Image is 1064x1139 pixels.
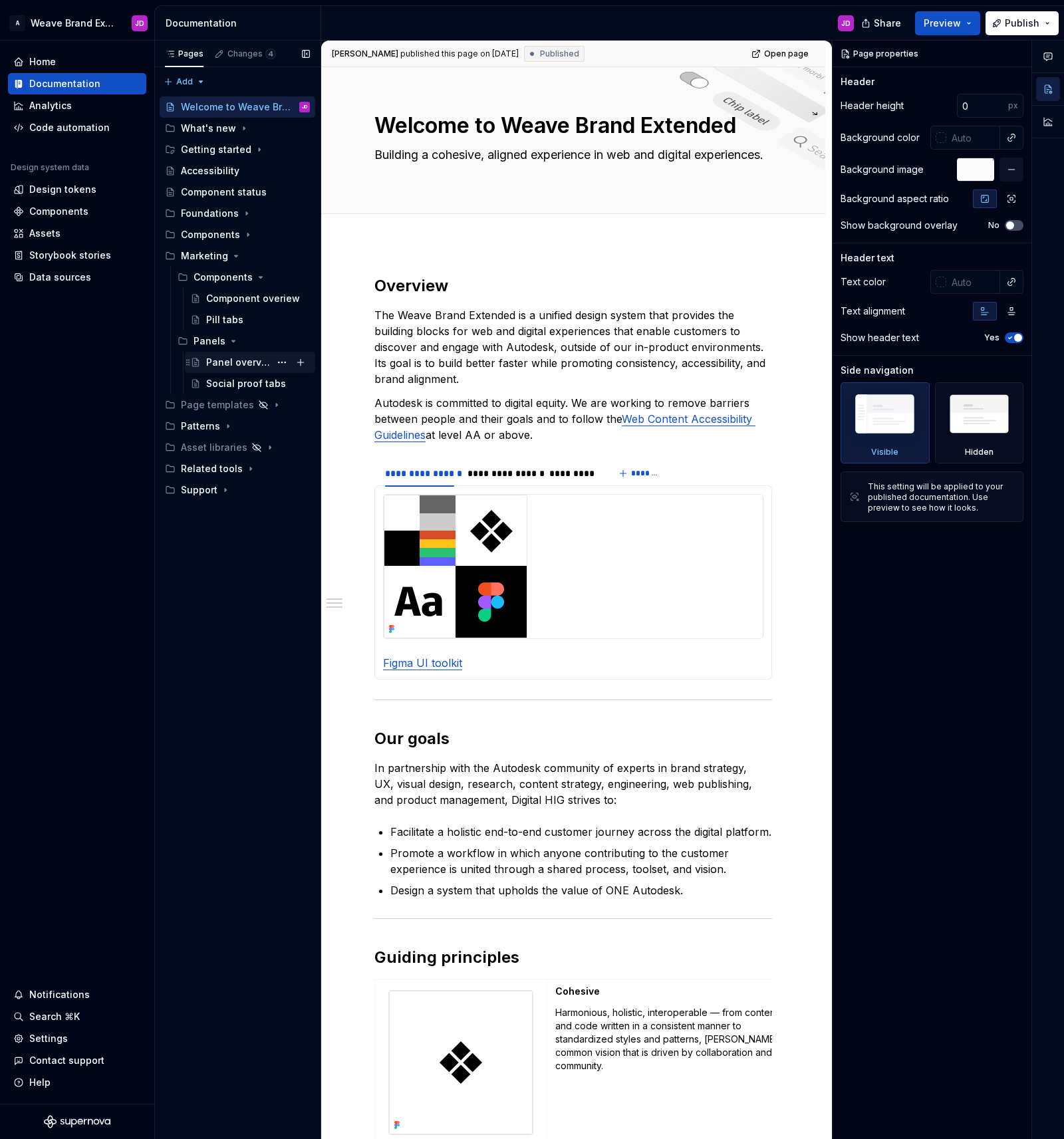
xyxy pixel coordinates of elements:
[390,824,772,840] p: Facilitate a holistic end-to-end customer journey across the digital platform.
[957,94,1008,118] input: Auto
[841,364,914,377] div: Side navigation
[206,313,243,326] div: Pill tabs
[374,760,772,808] p: In partnership with the Autodesk community of experts in brand strategy, UX, visual design, resea...
[8,201,146,222] a: Components
[181,100,291,114] div: Welcome to Weave Brand Extended
[332,49,398,59] span: [PERSON_NAME]
[29,988,90,1001] div: Notifications
[166,17,315,30] div: Documentation
[389,991,533,1134] img: 665c94f5-78b4-4533-9215-33a809505fae.png
[160,224,315,245] div: Components
[29,77,100,90] div: Documentation
[946,126,1000,150] input: Auto
[194,334,225,348] div: Panels
[841,192,949,205] div: Background aspect ratio
[8,179,146,200] a: Design tokens
[29,1010,80,1023] div: Search ⌘K
[181,441,247,454] div: Asset libraries
[181,420,220,433] div: Patterns
[181,228,240,241] div: Components
[165,49,203,59] div: Pages
[915,11,980,35] button: Preview
[29,183,96,196] div: Design tokens
[181,483,217,497] div: Support
[383,656,462,670] a: Figma UI toolkit
[924,17,961,30] span: Preview
[160,72,209,91] button: Add
[8,267,146,288] a: Data sources
[181,398,254,412] div: Page templates
[855,11,910,35] button: Share
[841,305,905,318] div: Text alignment
[44,1115,110,1128] a: Supernova Logo
[841,75,874,88] div: Header
[841,99,904,112] div: Header height
[29,249,111,262] div: Storybook stories
[540,49,579,59] span: Published
[160,479,315,501] div: Support
[9,15,25,31] div: A
[206,356,270,369] div: Panel overview
[172,267,315,288] div: Components
[965,447,994,457] div: Hidden
[384,495,527,638] img: d8675fae-c3d8-44c2-8f2b-639f9626979f.png
[172,330,315,352] div: Panels
[8,1072,146,1093] button: Help
[181,143,251,156] div: Getting started
[1008,100,1018,111] p: px
[194,271,253,284] div: Components
[8,73,146,94] a: Documentation
[29,99,72,112] div: Analytics
[160,96,315,501] div: Page tree
[302,100,307,114] div: JD
[8,117,146,138] a: Code automation
[841,163,924,176] div: Background image
[206,377,286,390] div: Social proof tabs
[8,95,146,116] a: Analytics
[841,219,958,232] div: Show background overlay
[160,139,315,160] div: Getting started
[871,447,898,457] div: Visible
[8,984,146,1005] button: Notifications
[868,481,1015,513] div: This setting will be applied to your published documentation. Use preview to see how it looks.
[185,309,315,330] a: Pill tabs
[160,394,315,416] div: Page templates
[374,275,772,297] h2: Overview
[400,49,519,59] div: published this page on [DATE]
[390,845,772,877] p: Promote a workflow in which anyone contributing to the customer experience is united through a sh...
[160,182,315,203] a: Component status
[185,288,315,309] a: Component overiew
[29,55,56,68] div: Home
[1005,17,1039,30] span: Publish
[160,437,315,458] div: Asset libraries
[181,186,267,199] div: Component status
[29,227,61,240] div: Assets
[555,1006,789,1073] p: Harmonious, holistic, interoperable — from content and code written in a consistent manner to sta...
[160,160,315,182] a: Accessibility
[372,110,769,142] textarea: Welcome to Weave Brand Extended
[181,207,239,220] div: Foundations
[841,131,920,144] div: Background color
[181,249,228,263] div: Marketing
[374,307,772,387] p: The Weave Brand Extended is a unified design system that provides the building blocks for web and...
[185,352,315,373] a: Panel overview
[935,382,1024,463] div: Hidden
[181,164,239,178] div: Accessibility
[31,17,116,30] div: Weave Brand Extended
[841,382,930,463] div: Visible
[841,18,851,29] div: JD
[11,162,89,173] div: Design system data
[390,882,772,898] p: Design a system that upholds the value of ONE Autodesk.
[372,144,769,182] textarea: Building a cohesive, aligned experience in web and digital experiences.
[135,18,144,29] div: JD
[874,17,901,30] span: Share
[265,49,276,59] span: 4
[29,121,110,134] div: Code automation
[29,205,88,218] div: Components
[185,373,315,394] a: Social proof tabs
[8,1050,146,1071] button: Contact support
[8,1028,146,1049] a: Settings
[29,271,91,284] div: Data sources
[29,1054,104,1067] div: Contact support
[374,395,772,443] p: Autodesk is committed to digital equity. We are working to remove barriers between people and the...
